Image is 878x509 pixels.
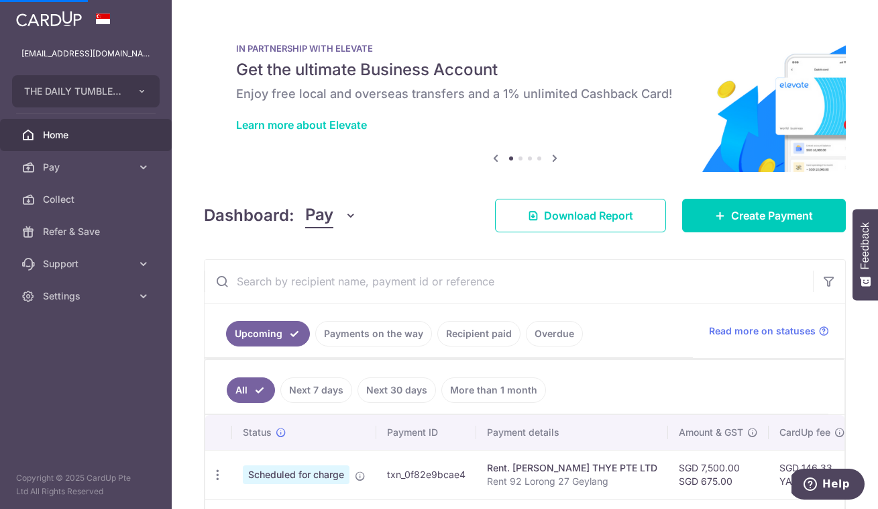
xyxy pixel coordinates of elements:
iframe: Opens a widget where you can find more information [791,469,865,502]
p: IN PARTNERSHIP WITH ELEVATE [236,43,814,54]
span: Status [243,426,272,439]
span: Collect [43,193,131,206]
img: CardUp [16,11,82,27]
a: Payments on the way [315,321,432,346]
span: Refer & Save [43,225,131,238]
td: txn_0f82e9bcae4 [376,450,476,499]
h6: Enjoy free local and overseas transfers and a 1% unlimited Cashback Card! [236,86,814,102]
a: Recipient paid [437,321,520,346]
th: Payment ID [376,415,476,450]
a: More than 1 month [441,377,546,403]
span: Feedback [859,222,871,269]
a: Upcoming [226,321,310,346]
span: Pay [43,160,131,174]
button: THE DAILY TUMBLE PTE. LTD. [12,75,160,107]
a: Learn more about Elevate [236,118,367,132]
td: SGD 7,500.00 SGD 675.00 [668,450,769,499]
a: Next 30 days [358,377,436,403]
span: Amount & GST [679,426,743,439]
th: Payment details [476,415,668,450]
span: CardUp fee [779,426,830,439]
h4: Dashboard: [204,203,294,228]
span: Create Payment [731,207,813,224]
span: Settings [43,289,131,303]
a: Create Payment [682,199,846,232]
span: THE DAILY TUMBLE PTE. LTD. [24,85,123,98]
p: [EMAIL_ADDRESS][DOMAIN_NAME] [21,47,150,60]
span: Download Report [544,207,633,224]
span: Support [43,257,131,271]
div: Rent. [PERSON_NAME] THYE PTE LTD [487,461,657,475]
a: Overdue [526,321,583,346]
input: Search by recipient name, payment id or reference [205,260,813,303]
p: Rent 92 Lorong 27 Geylang [487,475,657,488]
a: All [227,377,275,403]
a: Next 7 days [280,377,352,403]
a: Read more on statuses [709,324,829,338]
h5: Get the ultimate Business Account [236,59,814,81]
a: Download Report [495,199,666,232]
span: Pay [305,203,333,228]
span: Home [43,128,131,142]
button: Feedback - Show survey [853,209,878,300]
span: Scheduled for charge [243,465,349,484]
td: SGD 146.33 YASMEEN179 [769,450,856,499]
img: Renovation banner [204,21,846,172]
span: Read more on statuses [709,324,816,338]
button: Pay [305,203,357,228]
